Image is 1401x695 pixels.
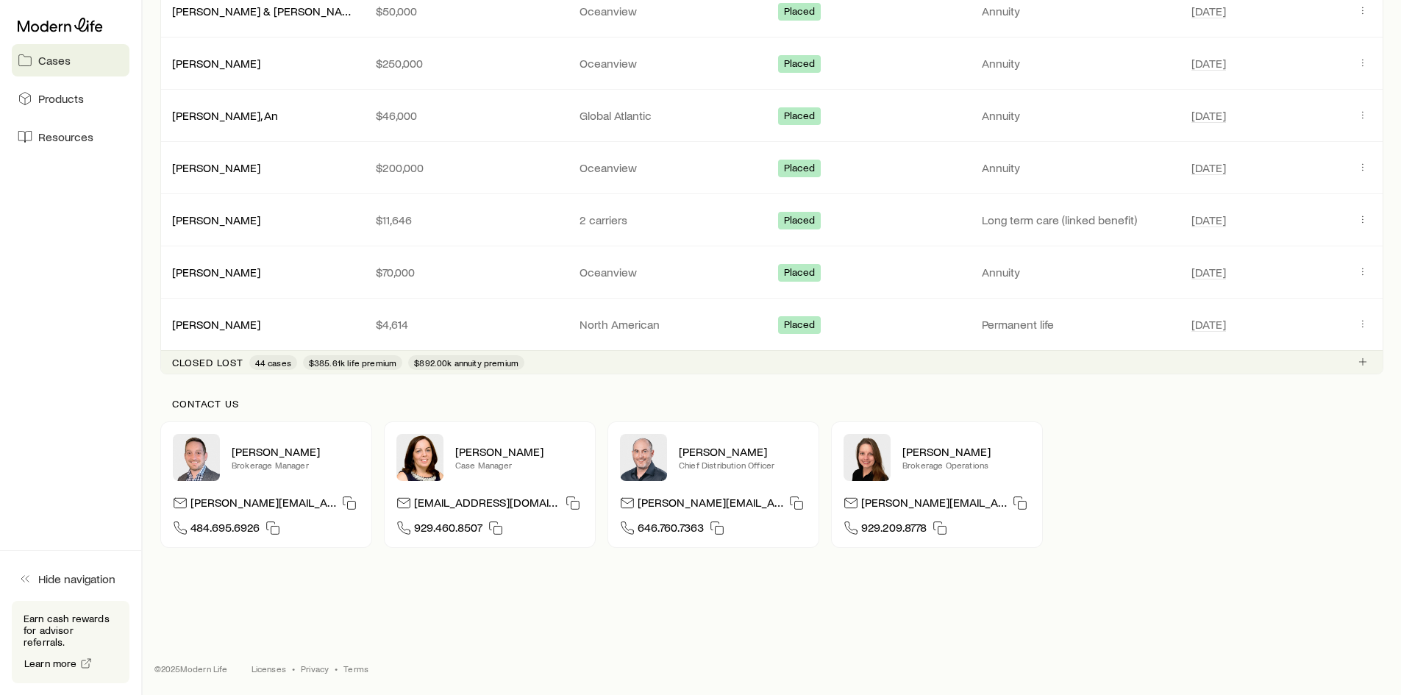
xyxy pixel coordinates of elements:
p: © 2025 Modern Life [154,663,228,674]
a: Cases [12,44,129,76]
a: [PERSON_NAME] & [PERSON_NAME] [172,4,362,18]
p: [PERSON_NAME][EMAIL_ADDRESS][DOMAIN_NAME] [861,495,1007,515]
p: 2 carriers [580,213,760,227]
a: Resources [12,121,129,153]
span: [DATE] [1191,4,1226,18]
p: Chief Distribution Officer [679,459,807,471]
span: Placed [784,5,816,21]
p: $11,646 [376,213,556,227]
p: North American [580,317,760,332]
p: $4,614 [376,317,556,332]
p: Global Atlantic [580,108,760,123]
p: $70,000 [376,265,556,279]
p: Earn cash rewards for advisor referrals. [24,613,118,648]
span: 646.760.7363 [638,520,704,540]
a: [PERSON_NAME] [172,160,260,174]
div: [PERSON_NAME] [172,317,260,332]
span: Placed [784,110,816,125]
p: Annuity [982,265,1174,279]
div: [PERSON_NAME] [172,56,260,71]
img: Ellen Wall [844,434,891,481]
span: $892.00k annuity premium [414,357,518,368]
span: 929.209.8778 [861,520,927,540]
p: [PERSON_NAME] [455,444,583,459]
span: Learn more [24,658,77,669]
p: [PERSON_NAME] [902,444,1030,459]
p: Annuity [982,160,1174,175]
span: [DATE] [1191,213,1226,227]
p: Permanent life [982,317,1174,332]
span: • [292,663,295,674]
a: [PERSON_NAME] [172,56,260,70]
a: Products [12,82,129,115]
span: [DATE] [1191,160,1226,175]
p: [PERSON_NAME][EMAIL_ADDRESS][DOMAIN_NAME] [190,495,336,515]
a: [PERSON_NAME], An [172,108,278,122]
p: [PERSON_NAME][EMAIL_ADDRESS][DOMAIN_NAME] [638,495,783,515]
p: Annuity [982,4,1174,18]
p: Brokerage Manager [232,459,360,471]
div: [PERSON_NAME] [172,213,260,228]
img: Heather McKee [396,434,443,481]
p: Case Manager [455,459,583,471]
div: [PERSON_NAME] [172,265,260,280]
p: [PERSON_NAME] [679,444,807,459]
span: Cases [38,53,71,68]
img: Brandon Parry [173,434,220,481]
span: Placed [784,57,816,73]
div: [PERSON_NAME], An [172,108,278,124]
span: Placed [784,162,816,177]
div: [PERSON_NAME] [172,160,260,176]
p: Oceanview [580,56,760,71]
span: Resources [38,129,93,144]
span: [DATE] [1191,265,1226,279]
p: Oceanview [580,265,760,279]
div: [PERSON_NAME] & [PERSON_NAME] [172,4,352,19]
p: Oceanview [580,4,760,18]
span: • [335,663,338,674]
p: $200,000 [376,160,556,175]
span: [DATE] [1191,317,1226,332]
span: 929.460.8507 [414,520,482,540]
span: Hide navigation [38,571,115,586]
p: Annuity [982,56,1174,71]
p: Oceanview [580,160,760,175]
p: $46,000 [376,108,556,123]
button: Hide navigation [12,563,129,595]
span: 484.695.6926 [190,520,260,540]
p: $250,000 [376,56,556,71]
p: Brokerage Operations [902,459,1030,471]
p: [EMAIL_ADDRESS][DOMAIN_NAME] [414,495,560,515]
a: Terms [343,663,368,674]
span: Placed [784,214,816,229]
a: [PERSON_NAME] [172,213,260,227]
span: Placed [784,318,816,334]
span: Products [38,91,84,106]
a: Licenses [252,663,286,674]
a: [PERSON_NAME] [172,317,260,331]
span: [DATE] [1191,108,1226,123]
a: [PERSON_NAME] [172,265,260,279]
p: Long term care (linked benefit) [982,213,1174,227]
p: Closed lost [172,357,243,368]
a: Privacy [301,663,329,674]
span: $385.61k life premium [309,357,396,368]
img: Dan Pierson [620,434,667,481]
p: $50,000 [376,4,556,18]
div: Earn cash rewards for advisor referrals.Learn more [12,601,129,683]
p: Annuity [982,108,1174,123]
span: [DATE] [1191,56,1226,71]
p: [PERSON_NAME] [232,444,360,459]
span: Placed [784,266,816,282]
p: Contact us [172,398,1372,410]
span: 44 cases [255,357,291,368]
